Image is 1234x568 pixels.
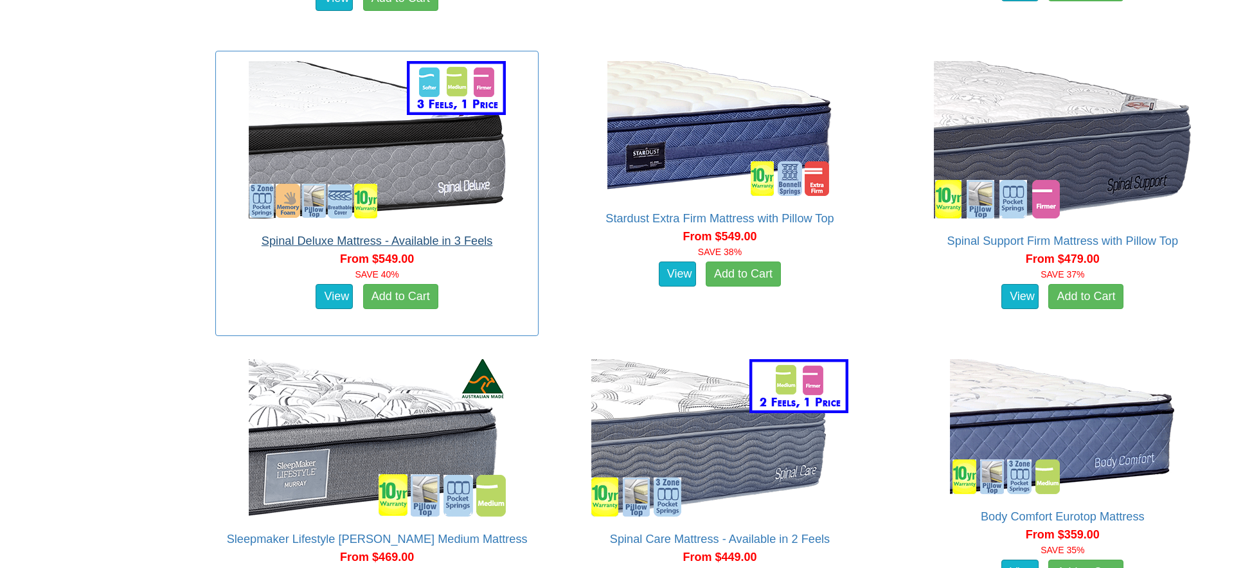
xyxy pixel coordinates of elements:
[1001,284,1039,310] a: View
[1041,269,1084,280] font: SAVE 37%
[698,247,742,257] font: SAVE 38%
[355,269,399,280] font: SAVE 40%
[262,235,493,247] a: Spinal Deluxe Mattress - Available in 3 Feels
[316,284,353,310] a: View
[947,235,1179,247] a: Spinal Support Firm Mattress with Pillow Top
[683,230,756,243] span: From $549.00
[1041,545,1084,555] font: SAVE 35%
[610,533,830,546] a: Spinal Care Mattress - Available in 2 Feels
[981,510,1145,523] a: Body Comfort Eurotop Mattress
[340,253,414,265] span: From $549.00
[947,356,1178,497] img: Body Comfort Eurotop Mattress
[931,58,1194,222] img: Spinal Support Firm Mattress with Pillow Top
[227,533,528,546] a: Sleepmaker Lifestyle [PERSON_NAME] Medium Mattress
[604,58,836,199] img: Stardust Extra Firm Mattress with Pillow Top
[706,262,781,287] a: Add to Cart
[605,212,834,225] a: Stardust Extra Firm Mattress with Pillow Top
[683,551,756,564] span: From $449.00
[1048,284,1123,310] a: Add to Cart
[246,58,509,222] img: Spinal Deluxe Mattress - Available in 3 Feels
[340,551,414,564] span: From $469.00
[246,356,509,520] img: Sleepmaker Lifestyle Murray Medium Mattress
[1026,528,1100,541] span: From $359.00
[1026,253,1100,265] span: From $479.00
[363,284,438,310] a: Add to Cart
[659,262,696,287] a: View
[588,356,852,520] img: Spinal Care Mattress - Available in 2 Feels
